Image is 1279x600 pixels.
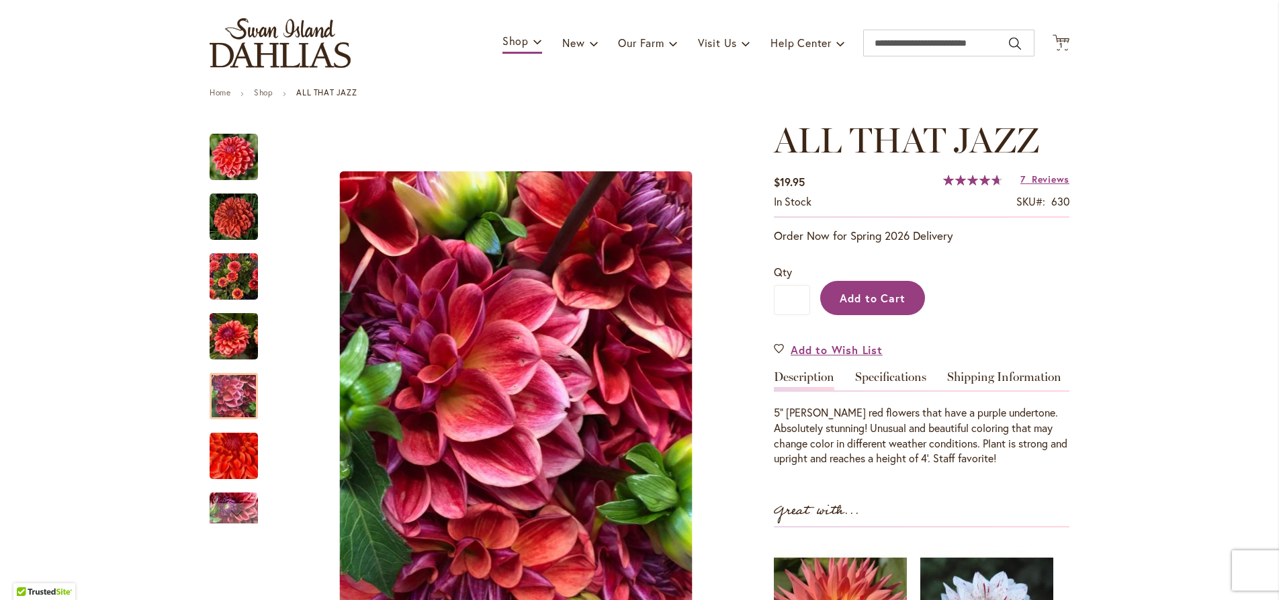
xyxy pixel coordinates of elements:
[210,419,271,479] div: ALL THAT JAZZ
[947,371,1061,390] a: Shipping Information
[943,175,1002,185] div: 94%
[210,180,271,240] div: ALL THAT JAZZ
[791,342,883,357] span: Add to Wish List
[210,18,351,68] a: store logo
[1032,173,1069,185] span: Reviews
[855,371,926,390] a: Specifications
[210,304,258,369] img: ALL THAT JAZZ
[820,281,925,315] button: Add to Cart
[1051,194,1069,210] div: 630
[296,87,357,97] strong: ALL THAT JAZZ
[210,359,271,419] div: ALL THAT JAZZ
[770,36,832,50] span: Help Center
[210,300,271,359] div: ALL THAT JAZZ
[1053,34,1069,52] button: 1
[774,265,792,279] span: Qty
[210,240,271,300] div: ALL THAT JAZZ
[210,120,271,180] div: ALL THAT JAZZ
[698,36,737,50] span: Visit Us
[210,503,258,523] div: Next
[774,371,834,390] a: Description
[774,175,805,189] span: $19.95
[10,552,48,590] iframe: Launch Accessibility Center
[502,34,529,48] span: Shop
[774,194,811,208] span: In stock
[1059,41,1063,50] span: 1
[210,245,258,309] img: ALL THAT JAZZ
[774,194,811,210] div: Availability
[210,87,230,97] a: Home
[254,87,273,97] a: Shop
[618,36,664,50] span: Our Farm
[774,119,1039,161] span: ALL THAT JAZZ
[1016,194,1045,208] strong: SKU
[774,500,860,522] strong: Great with...
[774,228,1069,244] p: Order Now for Spring 2026 Delivery
[562,36,584,50] span: New
[774,342,883,357] a: Add to Wish List
[185,413,282,499] img: ALL THAT JAZZ
[210,193,258,241] img: ALL THAT JAZZ
[1020,173,1069,185] a: 7 Reviews
[840,291,906,305] span: Add to Cart
[210,133,258,181] img: ALL THAT JAZZ
[1020,173,1026,185] span: 7
[210,479,271,539] div: ALL THAT JAZZ
[774,405,1069,466] div: 5” [PERSON_NAME] red flowers that have a purple undertone. Absolutely stunning! Unusual and beaut...
[774,371,1069,466] div: Detailed Product Info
